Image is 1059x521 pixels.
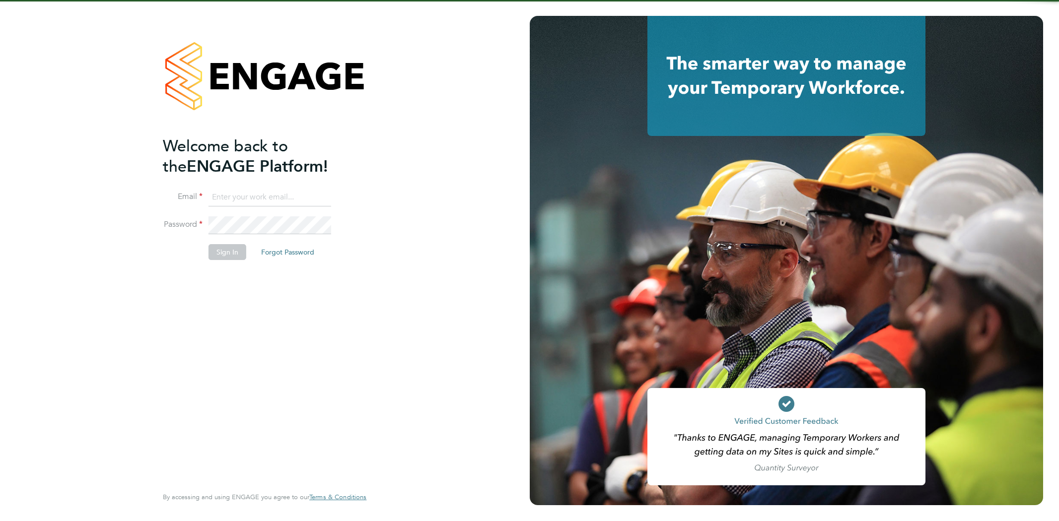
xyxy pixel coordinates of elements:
[163,136,288,176] span: Welcome back to the
[163,219,203,230] label: Password
[309,493,366,501] a: Terms & Conditions
[209,244,246,260] button: Sign In
[163,493,366,501] span: By accessing and using ENGAGE you agree to our
[253,244,322,260] button: Forgot Password
[309,493,366,501] span: Terms & Conditions
[209,189,331,206] input: Enter your work email...
[163,136,356,177] h2: ENGAGE Platform!
[163,192,203,202] label: Email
